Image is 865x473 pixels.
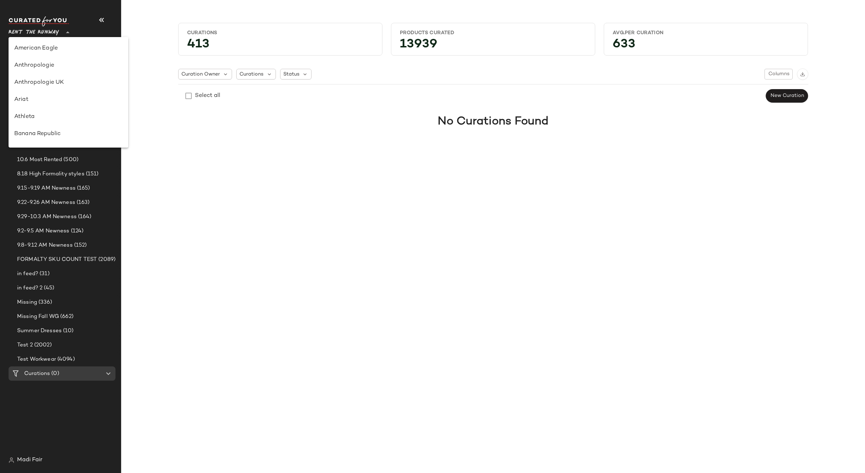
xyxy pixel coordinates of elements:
[17,184,76,192] span: 9.15-9.19 AM Newness
[56,355,75,364] span: (4094)
[14,96,123,104] div: Ariat
[17,170,84,178] span: 8.18 High Formality styles
[181,39,379,52] div: 413
[33,341,52,349] span: (2002)
[76,184,90,192] span: (165)
[84,170,99,178] span: (151)
[17,327,62,335] span: Summer Dresses
[17,227,69,235] span: 9.2-9.5 AM Newness
[62,156,78,164] span: (500)
[77,213,92,221] span: (164)
[42,284,54,292] span: (45)
[50,370,59,378] span: (0)
[9,16,69,26] img: cfy_white_logo.C9jOOHJF.svg
[283,71,299,78] span: Status
[17,341,33,349] span: Test 2
[17,156,62,164] span: 10.6 Most Rented
[97,256,115,264] span: (2089)
[764,69,792,79] button: Columns
[17,313,59,321] span: Missing Fall WG
[37,298,52,307] span: (336)
[607,39,805,52] div: 633
[14,147,123,155] div: Bloomingdales
[69,227,84,235] span: (124)
[17,355,56,364] span: Test Workwear
[59,313,73,321] span: (662)
[9,457,14,463] img: svg%3e
[181,71,220,78] span: Curation Owner
[17,199,75,207] span: 9.22-9.26 AM Newness
[73,241,87,250] span: (152)
[17,241,73,250] span: 9.8-9.12 AM Newness
[195,92,220,100] div: Select all
[766,89,808,103] button: New Curation
[400,30,586,36] div: Products Curated
[17,456,42,464] span: Madi Fair
[613,30,799,36] div: Avg.per Curation
[14,113,123,121] div: Athleta
[9,37,128,148] div: undefined-list
[770,93,804,99] span: New Curation
[14,78,123,87] div: Anthropologie UK
[14,61,123,70] div: Anthropologie
[38,270,50,278] span: (31)
[14,130,123,138] div: Banana Republic
[17,270,38,278] span: in feed?
[17,284,42,292] span: in feed? 2
[17,213,77,221] span: 9.29-10.3 AM Newness
[240,71,263,78] span: Curations
[14,44,123,53] div: American Eagle
[24,370,50,378] span: Curations
[9,24,59,37] span: Rent the Runway
[438,113,549,130] h1: No Curations Found
[187,30,374,36] div: Curations
[17,256,97,264] span: FORMALTY SKU COUNT TEST
[394,39,592,52] div: 13939
[62,327,74,335] span: (10)
[768,71,789,77] span: Columns
[75,199,90,207] span: (163)
[17,298,37,307] span: Missing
